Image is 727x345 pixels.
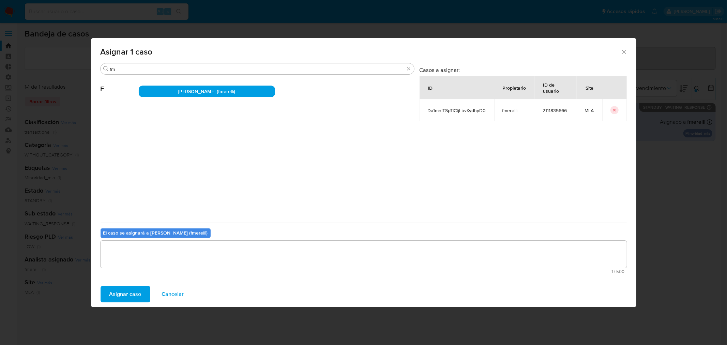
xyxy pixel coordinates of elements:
[585,107,594,114] span: MLA
[578,79,602,96] div: Site
[420,79,441,96] div: ID
[101,286,150,302] button: Asignar caso
[535,76,576,99] div: ID de usuario
[610,106,619,114] button: icon-button
[139,86,275,97] div: [PERSON_NAME] (fmerelli)
[109,287,141,302] span: Asignar caso
[420,66,627,73] h3: Casos a asignar:
[495,79,534,96] div: Propietario
[103,269,625,274] span: Máximo 500 caracteres
[621,48,627,55] button: Cerrar ventana
[91,38,636,307] div: assign-modal
[543,107,569,114] span: 2111835666
[153,286,193,302] button: Cancelar
[101,48,621,56] span: Asignar 1 caso
[103,229,208,236] b: El caso se asignará a [PERSON_NAME] (fmerelli)
[178,88,236,95] span: [PERSON_NAME] (fmerelli)
[103,66,109,72] button: Buscar
[101,75,139,93] span: F
[406,66,411,72] button: Borrar
[110,66,405,72] input: Buscar analista
[428,107,486,114] span: Da1mniTSpTICtjLbvKydhyD0
[502,107,527,114] span: fmerelli
[162,287,184,302] span: Cancelar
